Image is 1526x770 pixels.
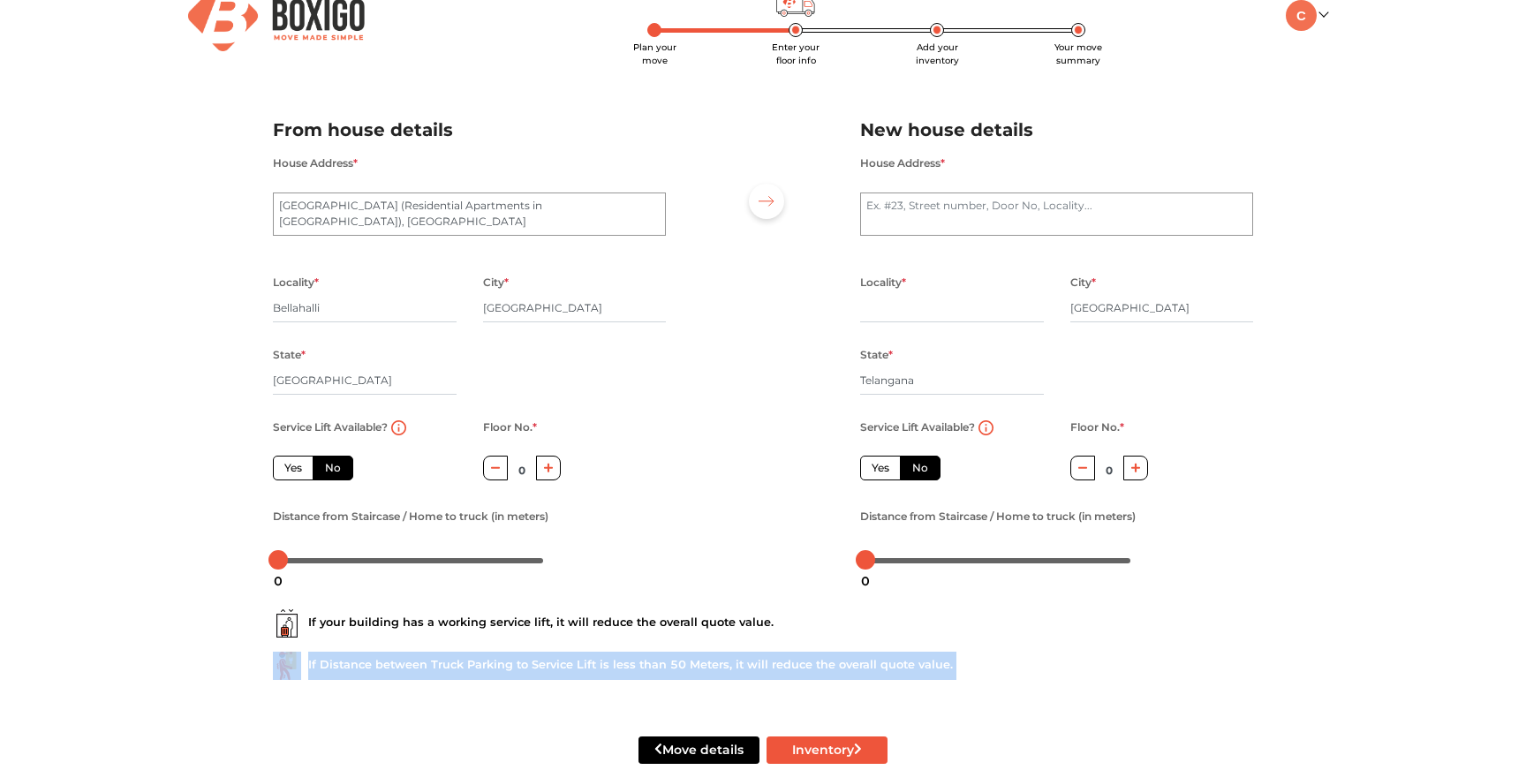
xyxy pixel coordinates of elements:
[273,505,548,528] label: Distance from Staircase / Home to truck (in meters)
[267,566,290,596] div: 0
[900,456,941,480] label: No
[273,609,1253,638] div: If your building has a working service lift, it will reduce the overall quote value.
[483,416,537,439] label: Floor No.
[860,416,975,439] label: Service Lift Available?
[273,271,319,294] label: Locality
[854,566,877,596] div: 0
[638,736,759,764] button: Move details
[860,271,906,294] label: Locality
[273,456,314,480] label: Yes
[860,343,893,366] label: State
[273,652,1253,680] div: If Distance between Truck Parking to Service Lift is less than 50 Meters, it will reduce the over...
[273,609,301,638] img: ...
[860,456,901,480] label: Yes
[1070,416,1124,439] label: Floor No.
[860,505,1136,528] label: Distance from Staircase / Home to truck (in meters)
[633,42,676,66] span: Plan your move
[273,652,301,680] img: ...
[916,42,959,66] span: Add your inventory
[273,343,306,366] label: State
[483,271,509,294] label: City
[273,152,358,175] label: House Address
[1070,271,1096,294] label: City
[772,42,820,66] span: Enter your floor info
[860,152,945,175] label: House Address
[273,416,388,439] label: Service Lift Available?
[860,116,1253,145] h2: New house details
[767,736,888,764] button: Inventory
[313,456,353,480] label: No
[273,192,666,237] textarea: [GEOGRAPHIC_DATA] (Residential Apartments in [GEOGRAPHIC_DATA]), [GEOGRAPHIC_DATA]
[1054,42,1102,66] span: Your move summary
[273,116,666,145] h2: From house details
